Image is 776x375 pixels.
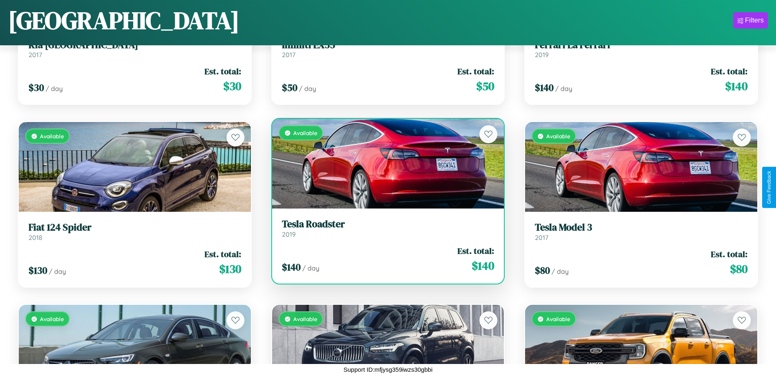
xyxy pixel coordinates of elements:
[711,65,747,77] span: Est. total:
[282,218,495,238] a: Tesla Roadster2019
[711,248,747,260] span: Est. total:
[46,84,63,93] span: / day
[535,264,550,277] span: $ 80
[745,16,764,24] div: Filters
[29,222,241,242] a: Fiat 124 Spider2018
[40,315,64,322] span: Available
[29,39,241,51] h3: Kia [GEOGRAPHIC_DATA]
[8,4,240,37] h1: [GEOGRAPHIC_DATA]
[535,39,747,59] a: Ferrari La Ferrari2019
[282,230,296,238] span: 2019
[535,222,747,233] h3: Tesla Model 3
[223,78,241,94] span: $ 30
[282,218,495,230] h3: Tesla Roadster
[40,133,64,140] span: Available
[535,222,747,242] a: Tesla Model 32017
[49,267,66,275] span: / day
[282,51,295,59] span: 2017
[535,81,554,94] span: $ 140
[204,248,241,260] span: Est. total:
[733,12,768,29] button: Filters
[546,315,570,322] span: Available
[293,129,317,136] span: Available
[29,233,42,242] span: 2018
[766,171,772,204] div: Give Feedback
[472,257,494,274] span: $ 140
[476,78,494,94] span: $ 50
[282,260,301,274] span: $ 140
[343,364,432,375] p: Support ID: mfjysg359iwzs30gbbi
[535,233,548,242] span: 2017
[29,222,241,233] h3: Fiat 124 Spider
[552,267,569,275] span: / day
[457,245,494,257] span: Est. total:
[730,261,747,277] span: $ 80
[204,65,241,77] span: Est. total:
[457,65,494,77] span: Est. total:
[555,84,572,93] span: / day
[29,264,47,277] span: $ 130
[293,315,317,322] span: Available
[282,39,495,59] a: Infiniti EX352017
[29,81,44,94] span: $ 30
[219,261,241,277] span: $ 130
[302,264,319,272] span: / day
[282,81,297,94] span: $ 50
[29,39,241,59] a: Kia [GEOGRAPHIC_DATA]2017
[725,78,747,94] span: $ 140
[535,51,549,59] span: 2019
[29,51,42,59] span: 2017
[299,84,316,93] span: / day
[546,133,570,140] span: Available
